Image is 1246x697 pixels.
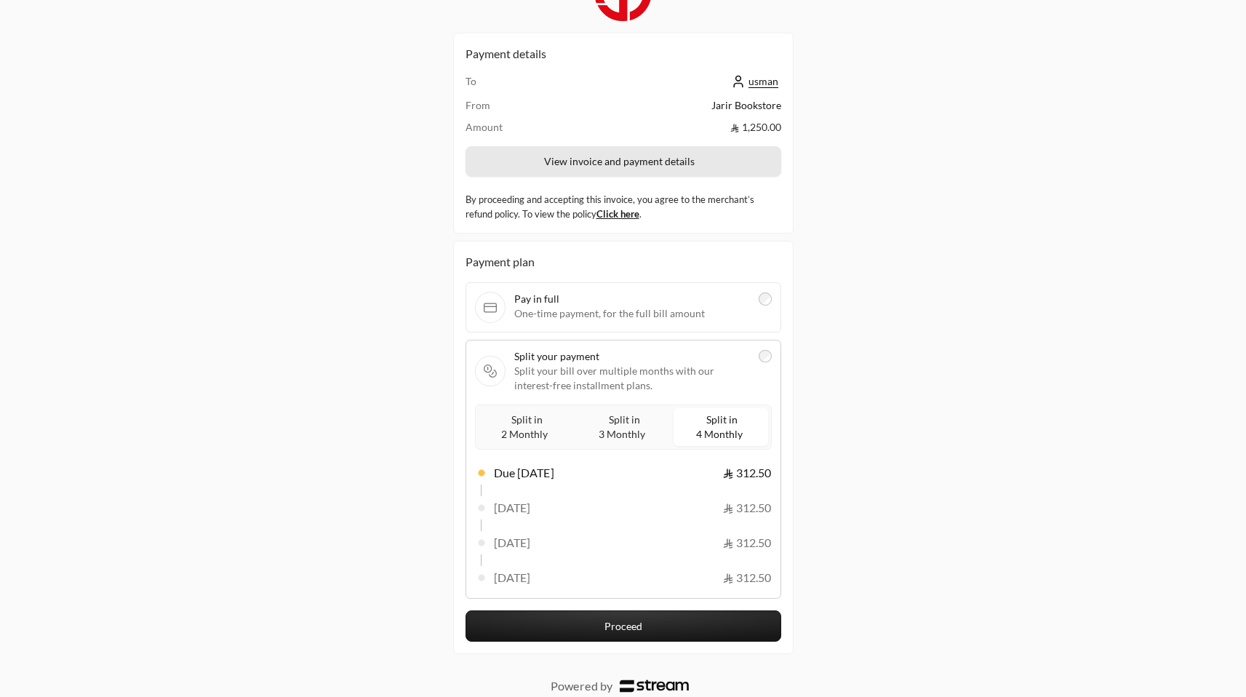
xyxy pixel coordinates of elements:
span: Split your payment [514,349,750,364]
span: Due [DATE] [494,464,554,482]
td: Amount [466,120,575,135]
span: [DATE] [494,534,531,551]
span: 312.50 [723,569,771,586]
span: 312.50 [723,534,771,551]
h2: Payment details [466,45,781,63]
td: From [466,98,575,120]
a: Click here [596,208,639,220]
span: Split in 2 Monthly [501,410,551,443]
img: Logo [620,680,689,693]
a: usman [731,75,781,87]
span: [DATE] [494,499,531,517]
span: usman [748,75,778,88]
span: 312.50 [723,499,771,517]
span: Split in 4 Monthly [696,410,746,443]
span: Pay in full [514,292,750,306]
label: By proceeding and accepting this invoice, you agree to the merchant’s refund policy. To view the ... [466,193,781,221]
span: [DATE] [494,569,531,586]
span: One-time payment, for the full bill amount [514,306,750,321]
td: To [466,74,575,98]
button: View invoice and payment details [466,146,781,177]
button: Proceed [466,610,781,642]
input: Pay in fullOne-time payment, for the full bill amount [759,292,772,306]
p: Powered by [551,677,612,695]
div: Payment plan [466,253,781,271]
span: Split in 3 Monthly [599,410,648,443]
input: Split your paymentSplit your bill over multiple months with our interest-free installment plans. [759,350,772,363]
span: 312.50 [723,464,771,482]
td: 1,250.00 [575,120,780,135]
span: Split your bill over multiple months with our interest-free installment plans. [514,364,750,393]
td: Jarir Bookstore [575,98,780,120]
